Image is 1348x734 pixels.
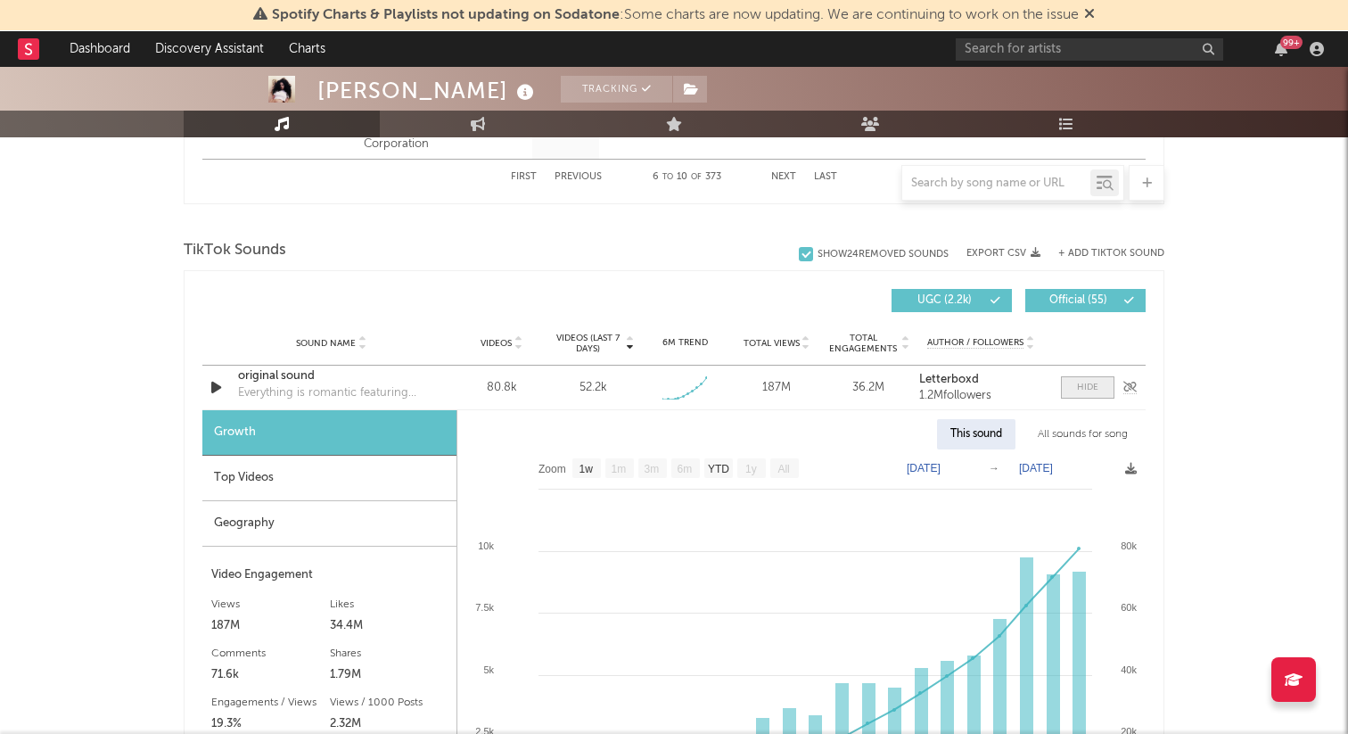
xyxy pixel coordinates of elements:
div: All sounds for song [1024,419,1141,449]
div: Video Engagement [211,565,448,586]
div: Comments [211,643,330,664]
button: Official(55) [1025,289,1146,312]
a: Charts [276,31,338,67]
text: [DATE] [907,462,941,474]
strong: Letterboxd [919,374,979,385]
text: All [777,463,789,475]
div: 99 + [1280,36,1303,49]
div: Geography [202,501,456,547]
div: 1.79M [330,664,448,686]
div: 187M [211,615,330,637]
text: 6m [678,463,693,475]
span: Videos [481,338,512,349]
div: Engagements / Views [211,692,330,713]
button: Tracking [561,76,672,103]
div: Growth [202,410,456,456]
div: 36.2M [827,379,910,397]
span: Total Views [744,338,800,349]
span: Total Engagements [827,333,900,354]
div: Show 24 Removed Sounds [818,249,949,260]
div: Views [211,594,330,615]
span: UGC ( 2.2k ) [903,295,985,306]
text: 1w [579,463,594,475]
div: 187M [736,379,818,397]
text: 1y [745,463,757,475]
a: Letterboxd [919,374,1043,386]
span: TikTok Sounds [184,240,286,261]
span: Spotify Charts & Playlists not updating on Sodatone [272,8,620,22]
span: Dismiss [1084,8,1095,22]
text: 1m [612,463,627,475]
div: 71.6k [211,664,330,686]
div: Everything is romantic featuring [PERSON_NAME] [238,384,424,402]
text: 5k [483,664,494,675]
div: Shares [330,643,448,664]
text: 80k [1121,540,1137,551]
button: + Add TikTok Sound [1040,249,1164,259]
button: Export CSV [966,248,1040,259]
span: Videos (last 7 days) [552,333,624,354]
span: Author / Followers [927,337,1023,349]
input: Search for artists [956,38,1223,61]
text: 3m [645,463,660,475]
div: 34.4M [330,615,448,637]
span: : Some charts are now updating. We are continuing to work on the issue [272,8,1079,22]
text: YTD [708,463,729,475]
text: Zoom [538,463,566,475]
div: This sound [937,419,1015,449]
button: UGC(2.2k) [892,289,1012,312]
text: [DATE] [1019,462,1053,474]
div: Top Videos [202,456,456,501]
div: 1.2M followers [919,390,1043,402]
text: → [989,462,999,474]
div: Views / 1000 Posts [330,692,448,713]
div: 6M Trend [644,336,727,350]
button: 99+ [1275,42,1287,56]
span: Official ( 55 ) [1037,295,1119,306]
a: Dashboard [57,31,143,67]
text: 40k [1121,664,1137,675]
span: Sound Name [296,338,356,349]
div: Likes [330,594,448,615]
text: 60k [1121,602,1137,613]
input: Search by song name or URL [902,177,1090,191]
text: 7.5k [475,602,494,613]
div: 80.8k [460,379,543,397]
a: original sound [238,367,424,385]
a: Discovery Assistant [143,31,276,67]
div: 52.2k [579,379,607,397]
button: + Add TikTok Sound [1058,249,1164,259]
text: 10k [478,540,494,551]
div: [PERSON_NAME] [317,76,538,105]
